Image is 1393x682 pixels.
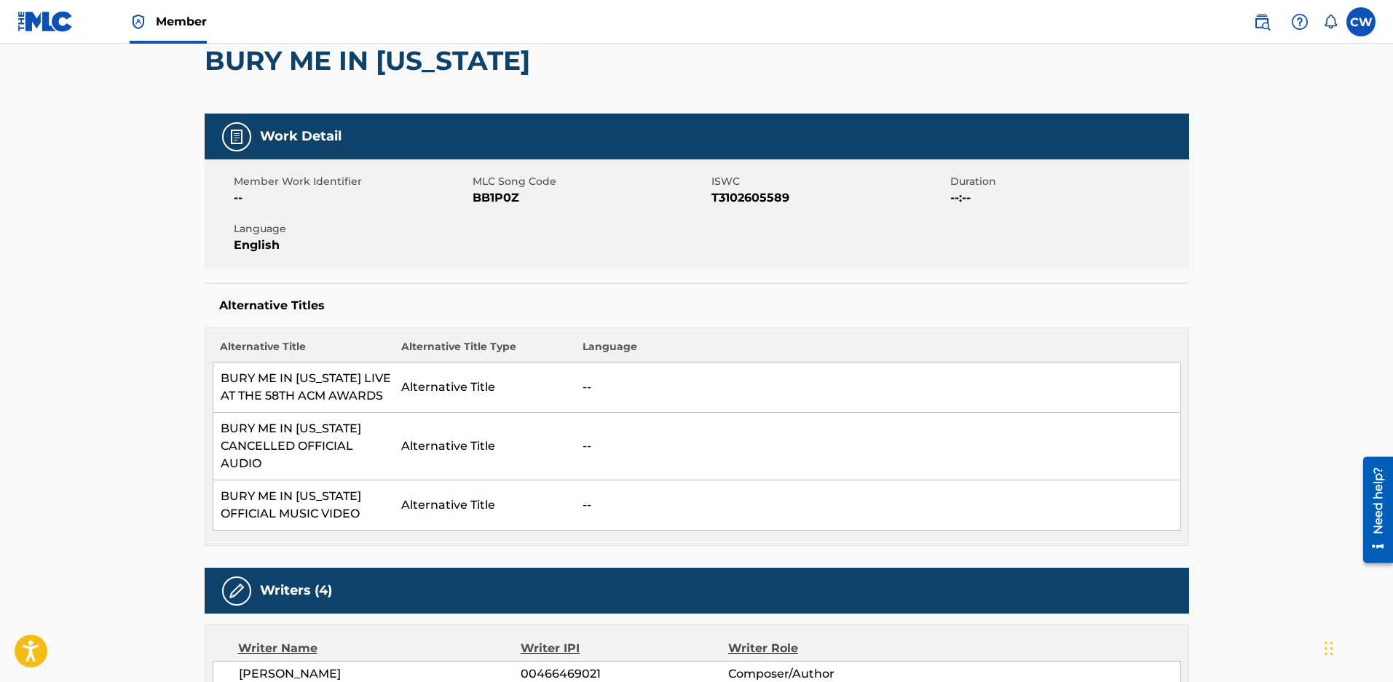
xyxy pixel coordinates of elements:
[473,174,708,189] span: MLC Song Code
[575,339,1180,362] th: Language
[575,480,1180,531] td: --
[394,413,575,480] td: Alternative Title
[260,128,342,145] h5: Work Detail
[521,640,728,657] div: Writer IPI
[575,413,1180,480] td: --
[213,480,394,531] td: BURY ME IN [US_STATE] OFFICIAL MUSIC VIDEO
[17,11,74,32] img: MLC Logo
[575,362,1180,413] td: --
[728,640,917,657] div: Writer Role
[228,128,245,146] img: Work Detail
[1352,451,1393,568] iframe: Resource Center
[1323,15,1338,29] div: Notifications
[950,174,1185,189] span: Duration
[1253,13,1271,31] img: search
[473,189,708,207] span: BB1P0Z
[1325,627,1333,670] div: Drag
[711,174,947,189] span: ISWC
[234,174,469,189] span: Member Work Identifier
[1346,7,1376,36] div: User Menu
[394,480,575,531] td: Alternative Title
[950,189,1185,207] span: --:--
[156,13,207,30] span: Member
[213,362,394,413] td: BURY ME IN [US_STATE] LIVE AT THE 58TH ACM AWARDS
[394,339,575,362] th: Alternative Title Type
[213,339,394,362] th: Alternative Title
[219,298,1175,313] h5: Alternative Titles
[213,413,394,480] td: BURY ME IN [US_STATE] CANCELLED OFFICIAL AUDIO
[394,362,575,413] td: Alternative Title
[238,640,521,657] div: Writer Name
[228,582,245,600] img: Writers
[234,237,469,254] span: English
[234,221,469,237] span: Language
[130,13,147,31] img: Top Rightsholder
[205,44,537,77] h2: BURY ME IN [US_STATE]
[260,582,332,599] h5: Writers (4)
[1247,7,1276,36] a: Public Search
[1320,612,1393,682] iframe: Chat Widget
[711,189,947,207] span: T3102605589
[234,189,469,207] span: --
[1291,13,1309,31] img: help
[1285,7,1314,36] div: Help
